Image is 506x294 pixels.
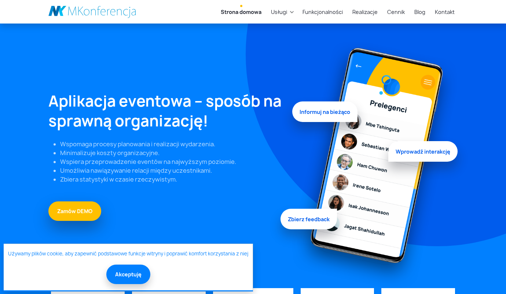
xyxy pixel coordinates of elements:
li: Wspomaga procesy planowania i realizacji wydarzenia. [60,140,283,148]
h1: Aplikacja eventowa – sposób na sprawną organizację! [48,91,283,131]
a: Usługi [268,5,290,19]
a: Strona domowa [218,5,264,19]
img: Graficzny element strony [292,41,458,288]
a: Używamy plików cookie, aby zapewnić podstawowe funkcje witryny i poprawić komfort korzystania z niej [8,250,248,258]
span: Wprowadź interakcję [388,139,458,159]
span: Zbierz feedback [280,207,337,227]
a: Kontakt [432,5,458,19]
li: Minimalizuje koszty organizacyjne. [60,148,283,157]
a: Realizacje [349,5,381,19]
a: Zamów DEMO [48,201,101,221]
li: Umożliwia nawiązywanie relacji między uczestnikami. [60,166,283,175]
li: Zbiera statystyki w czasie rzeczywistym. [60,175,283,184]
a: Funkcjonalności [300,5,346,19]
a: Cennik [384,5,408,19]
a: Blog [411,5,428,19]
span: Informuj na bieżąco [292,104,357,124]
li: Wspiera przeprowadzenie eventów na najwyższym poziomie. [60,157,283,166]
button: Akceptuję [106,265,150,284]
